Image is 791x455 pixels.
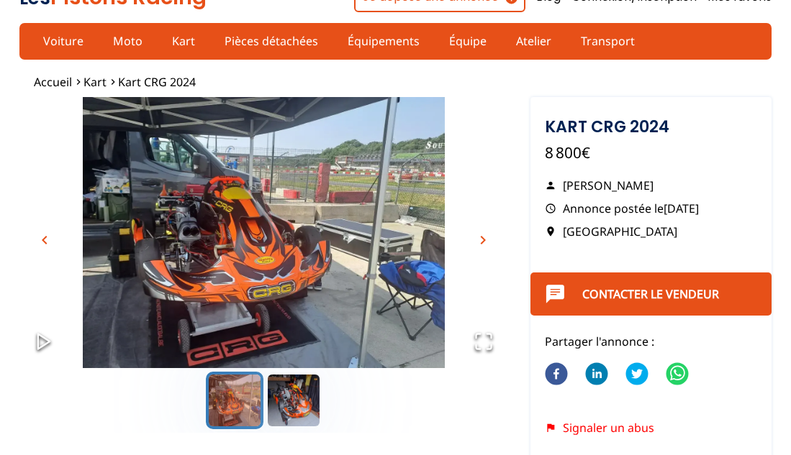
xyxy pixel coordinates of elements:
a: Voiture [34,29,93,53]
span: chevron_left [36,231,53,249]
p: [GEOGRAPHIC_DATA] [545,224,756,239]
button: chevron_right [472,229,494,251]
button: twitter [625,353,648,396]
div: Thumbnail Navigation [19,372,508,429]
h1: Kart CRG 2024 [545,119,756,134]
a: Transport [571,29,644,53]
p: Partager l'annonce : [545,334,756,349]
a: Équipe [440,29,496,53]
img: image [19,97,508,368]
p: 8 800€ [545,142,756,163]
a: Kart [83,74,107,90]
button: Go to Slide 2 [265,372,322,429]
a: Pièces détachées [215,29,327,53]
a: Accueil [34,74,72,90]
button: Play or Pause Slideshow [19,317,68,368]
a: Atelier [507,29,561,53]
button: chevron_left [34,229,55,251]
button: Open Fullscreen [459,317,508,368]
button: whatsapp [666,353,689,396]
a: Kart CRG 2024 [118,74,196,90]
button: facebook [545,353,568,396]
div: Go to Slide 1 [19,97,508,368]
button: Contacter le vendeur [530,272,771,316]
p: [PERSON_NAME] [545,178,756,193]
div: Signaler un abus [545,421,756,434]
button: Go to Slide 1 [206,372,263,429]
span: chevron_right [474,231,492,249]
button: linkedin [585,353,608,396]
a: Équipements [338,29,429,53]
a: Moto [104,29,152,53]
a: Kart [163,29,204,53]
p: Annonce postée le [DATE] [545,201,756,216]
